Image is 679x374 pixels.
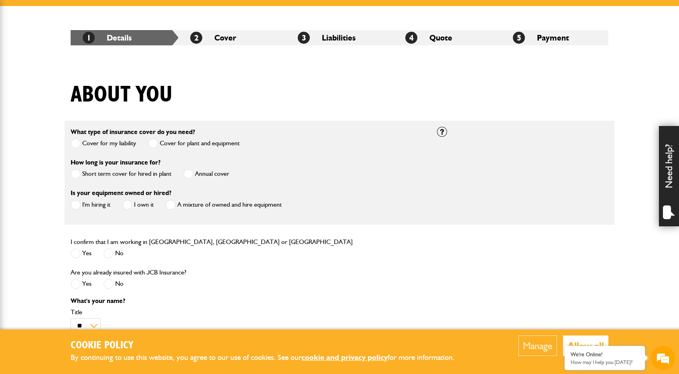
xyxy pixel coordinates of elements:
label: Short term cover for hired in plant [71,169,171,179]
button: Manage [518,335,557,356]
label: I confirm that I am working in [GEOGRAPHIC_DATA], [GEOGRAPHIC_DATA] or [GEOGRAPHIC_DATA] [71,239,353,245]
label: I own it [122,200,154,210]
li: Liabilities [286,30,393,45]
label: How long is your insurance for? [71,159,161,166]
label: Cover for my liability [71,138,136,148]
label: Are you already insured with JCB Insurance? [71,269,186,276]
p: What's your name? [71,298,425,304]
label: Yes [71,248,91,258]
label: Is your equipment owned or hired? [71,190,171,196]
a: cookie and privacy policy [301,353,388,362]
li: Details [71,30,178,45]
span: 2 [190,32,202,44]
span: 3 [298,32,310,44]
p: How may I help you today? [571,359,639,365]
label: Cover for plant and equipment [148,138,240,148]
span: 1 [83,32,95,44]
li: Cover [178,30,286,45]
h1: About you [71,81,173,108]
span: 5 [513,32,525,44]
span: 4 [405,32,417,44]
label: No [104,279,124,289]
label: A mixture of owned and hire equipment [166,200,282,210]
div: We're Online! [571,351,639,358]
label: No [104,248,124,258]
li: Quote [393,30,501,45]
label: I'm hiring it [71,200,110,210]
button: Allow all [563,335,608,356]
h2: Cookie Policy [71,339,468,352]
label: Yes [71,279,91,289]
label: What type of insurance cover do you need? [71,129,195,135]
p: By continuing to use this website, you agree to our use of cookies. See our for more information. [71,352,468,364]
label: Annual cover [183,169,229,179]
li: Payment [501,30,608,45]
label: Title [71,309,425,315]
div: Need help? [659,126,679,226]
